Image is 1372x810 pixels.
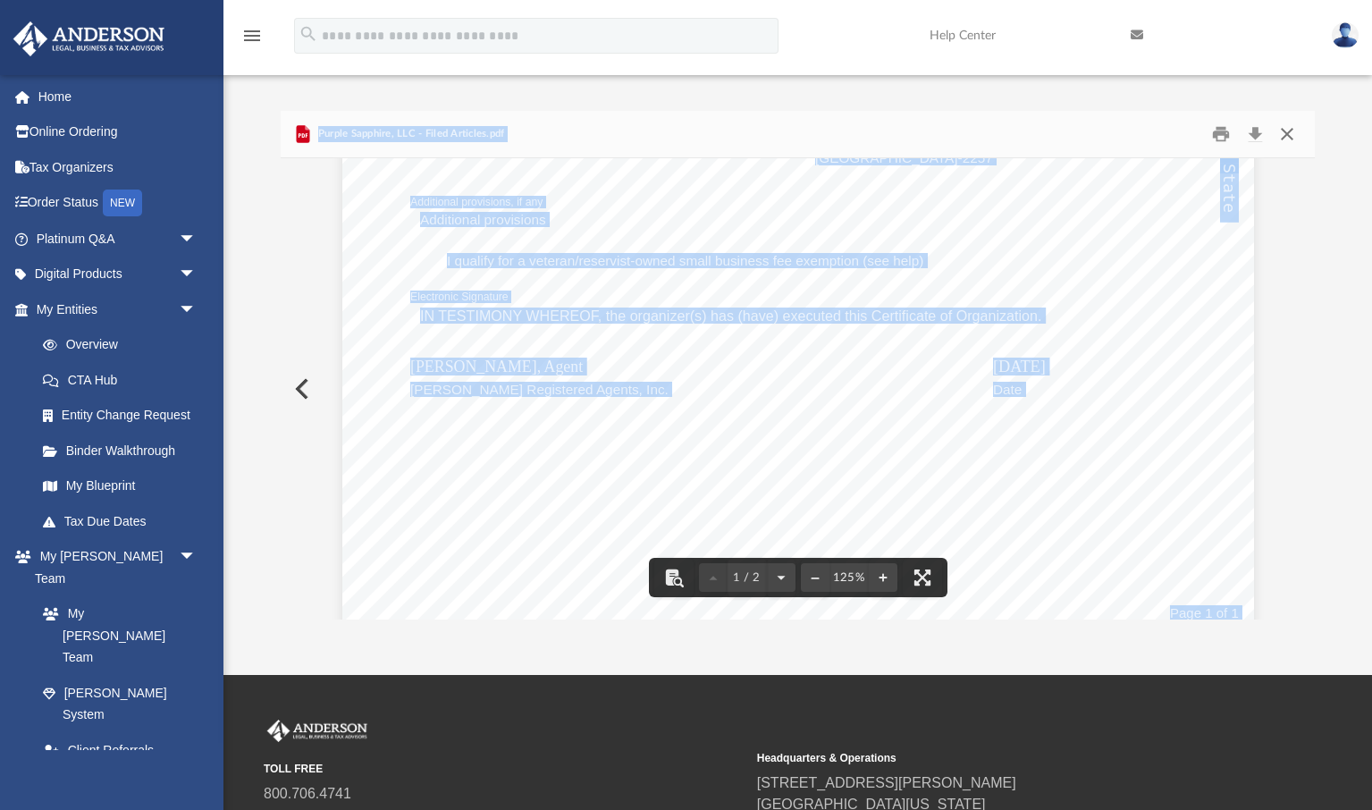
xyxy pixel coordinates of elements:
button: Toggle findbar [654,558,694,597]
button: Close [1270,121,1302,148]
a: Home [13,79,223,114]
img: Anderson Advisors Platinum Portal [264,720,371,743]
a: Binder Walkthrough [25,433,223,468]
a: Tax Organizers [13,149,223,185]
button: Zoom in [869,558,897,597]
button: Enter fullscreen [903,558,942,597]
a: Digital Productsarrow_drop_down [13,257,223,292]
a: menu [241,34,263,46]
span: 1 / 2 [728,572,767,584]
button: Print [1203,121,1239,148]
button: 1 / 2 [728,558,767,597]
div: Document Viewer [281,158,1315,620]
span: arrow_drop_down [179,539,215,576]
span: arrow_drop_down [179,221,215,257]
a: [PERSON_NAME] System [25,675,215,732]
div: Current zoom level [829,572,869,584]
a: My [PERSON_NAME] Team [25,596,206,676]
span: [PERSON_NAME], Agent [410,359,583,375]
span: Date [993,383,1022,396]
a: My [PERSON_NAME] Teamarrow_drop_down [13,539,215,596]
div: Preview [281,111,1315,620]
span: arrow_drop_down [179,257,215,293]
img: User Pic [1332,22,1359,48]
span: arrow_drop_down [179,291,215,328]
div: NEW [103,190,142,216]
a: Platinum Q&Aarrow_drop_down [13,221,223,257]
a: Order StatusNEW [13,185,223,222]
button: Zoom out [801,558,829,597]
a: CTA Hub [25,362,223,398]
button: Next page [767,558,795,597]
span: Additional provisions, if any [410,197,543,207]
span: IN TESTIMONY WHEREOF, the organizer(s) has (have) executed this Certificate of Organization. [420,308,1041,323]
button: Download [1239,121,1271,148]
a: 800.706.4741 [264,786,351,801]
div: File preview [281,158,1315,620]
a: Entity Change Request [25,398,223,434]
small: TOLL FREE [264,761,745,777]
a: My Entitiesarrow_drop_down [13,291,223,327]
button: Previous File [281,364,320,414]
span: Electronic Signature [410,291,509,302]
i: menu [241,25,263,46]
a: [STREET_ADDRESS][PERSON_NAME] [757,775,1016,790]
small: Headquarters & Operations [757,750,1238,766]
span: [GEOGRAPHIC_DATA]-2257 [815,151,993,165]
a: Client Referrals [25,732,215,768]
span: I qualify for a veteran/reservist-owned small business fee exemption (see help) [447,254,923,267]
a: Tax Due Dates [25,503,223,539]
span: State [1221,164,1237,213]
a: My Blueprint [25,468,215,504]
span: [PERSON_NAME] Registered Agents, Inc. [410,383,669,396]
img: Anderson Advisors Platinum Portal [8,21,170,56]
i: search [299,24,318,44]
span: Additional provisions [420,213,546,226]
span: [DATE] [993,359,1046,375]
span: Page 1 of 1 [1170,606,1239,620]
span: Purple Sapphire, LLC - Filed Articles.pdf [314,126,504,142]
a: Overview [25,327,223,363]
a: Online Ordering [13,114,223,150]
